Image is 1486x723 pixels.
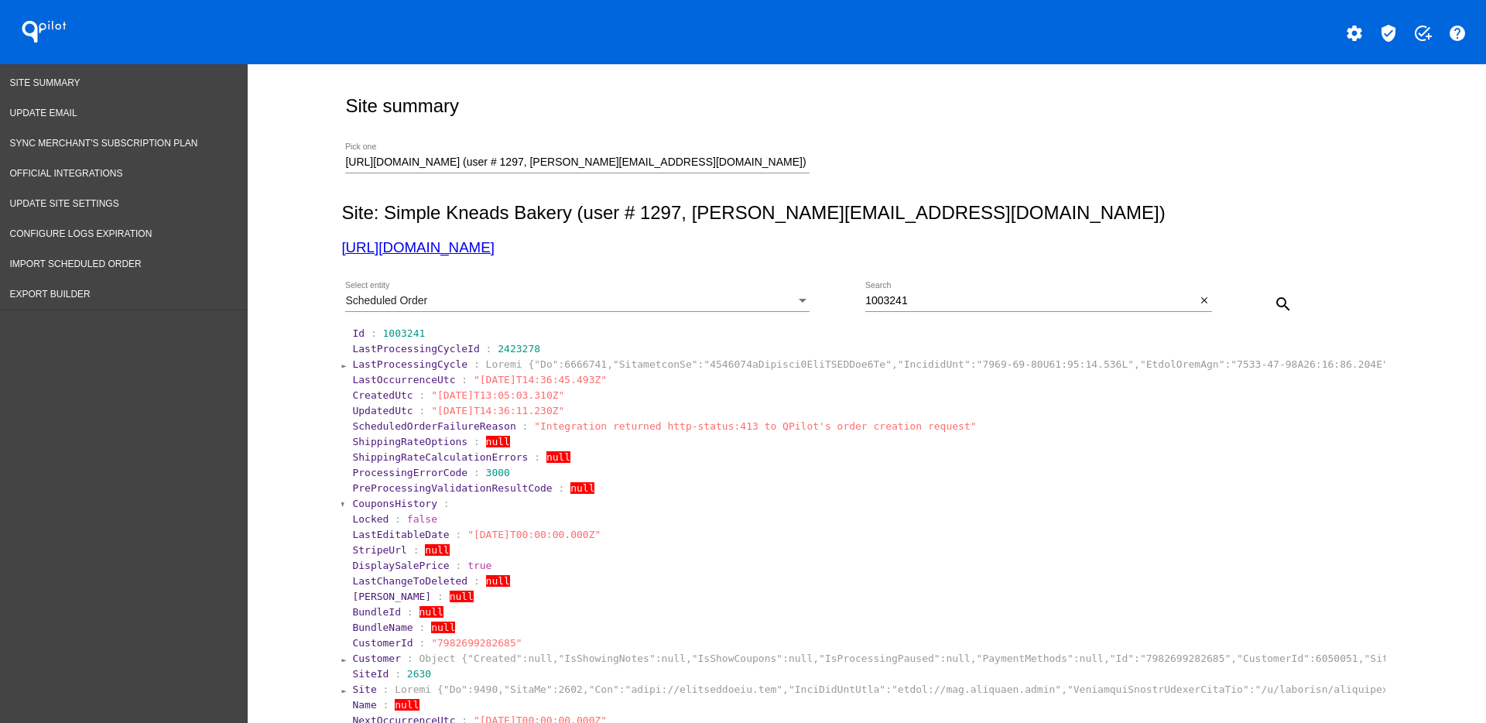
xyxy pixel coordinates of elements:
[352,405,413,416] span: UpdatedUtc
[352,389,413,401] span: CreatedUtc
[570,482,594,494] span: null
[352,529,449,540] span: LastEditableDate
[407,606,413,618] span: :
[352,374,455,385] span: LastOccurrenceUtc
[486,575,510,587] span: null
[419,389,426,401] span: :
[474,358,480,370] span: :
[413,544,419,556] span: :
[352,420,515,432] span: ScheduledOrderFailureReason
[10,198,119,209] span: Update Site Settings
[352,467,467,478] span: ProcessingErrorCode
[1345,24,1364,43] mat-icon: settings
[10,168,123,179] span: Official Integrations
[352,668,389,680] span: SiteId
[522,420,529,432] span: :
[383,327,426,339] span: 1003241
[352,606,401,618] span: BundleId
[419,405,426,416] span: :
[1379,24,1398,43] mat-icon: verified_user
[419,637,426,649] span: :
[345,295,810,307] mat-select: Select entity
[10,138,198,149] span: Sync Merchant's Subscription Plan
[352,343,479,355] span: LastProcessingCycleId
[498,343,540,355] span: 2423278
[383,684,389,695] span: :
[352,699,376,711] span: Name
[431,405,564,416] span: "[DATE]T14:36:11.230Z"
[352,591,431,602] span: [PERSON_NAME]
[450,591,474,602] span: null
[486,343,492,355] span: :
[1196,293,1212,309] button: Clear
[546,451,570,463] span: null
[352,482,552,494] span: PreProcessingValidationResultCode
[341,239,494,255] a: [URL][DOMAIN_NAME]
[419,622,426,633] span: :
[345,95,459,117] h2: Site summary
[10,259,142,269] span: Import Scheduled Order
[865,295,1196,307] input: Search
[534,451,540,463] span: :
[1199,295,1210,307] mat-icon: close
[395,699,419,711] span: null
[559,482,565,494] span: :
[437,591,443,602] span: :
[443,498,450,509] span: :
[407,668,431,680] span: 2630
[474,575,480,587] span: :
[383,699,389,711] span: :
[395,668,401,680] span: :
[534,420,976,432] span: "Integration returned http-status:413 to QPilot's order creation request"
[352,327,365,339] span: Id
[395,513,401,525] span: :
[352,560,449,571] span: DisplaySalePrice
[1448,24,1467,43] mat-icon: help
[419,606,443,618] span: null
[352,544,406,556] span: StripeUrl
[10,77,80,88] span: Site Summary
[371,327,377,339] span: :
[431,622,455,633] span: null
[352,622,413,633] span: BundleName
[474,374,607,385] span: "[DATE]T14:36:45.493Z"
[1413,24,1432,43] mat-icon: add_task
[10,108,77,118] span: Update Email
[352,451,528,463] span: ShippingRateCalculationErrors
[345,156,810,169] input: Number
[1274,295,1293,314] mat-icon: search
[352,498,437,509] span: CouponsHistory
[467,560,491,571] span: true
[345,294,427,307] span: Scheduled Order
[467,529,601,540] span: "[DATE]T00:00:00.000Z"
[352,575,467,587] span: LastChangeToDeleted
[486,467,510,478] span: 3000
[407,513,437,525] span: false
[352,653,401,664] span: Customer
[13,16,75,47] h1: QPilot
[352,637,413,649] span: CustomerId
[407,653,413,664] span: :
[455,560,461,571] span: :
[474,467,480,478] span: :
[352,513,389,525] span: Locked
[352,358,467,370] span: LastProcessingCycle
[425,544,449,556] span: null
[455,529,461,540] span: :
[474,436,480,447] span: :
[10,289,91,300] span: Export Builder
[486,436,510,447] span: null
[461,374,467,385] span: :
[352,684,376,695] span: Site
[352,436,467,447] span: ShippingRateOptions
[10,228,152,239] span: Configure logs expiration
[431,389,564,401] span: "[DATE]T13:05:03.310Z"
[341,202,1385,224] h2: Site: Simple Kneads Bakery (user # 1297, [PERSON_NAME][EMAIL_ADDRESS][DOMAIN_NAME])
[431,637,522,649] span: "7982699282685"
